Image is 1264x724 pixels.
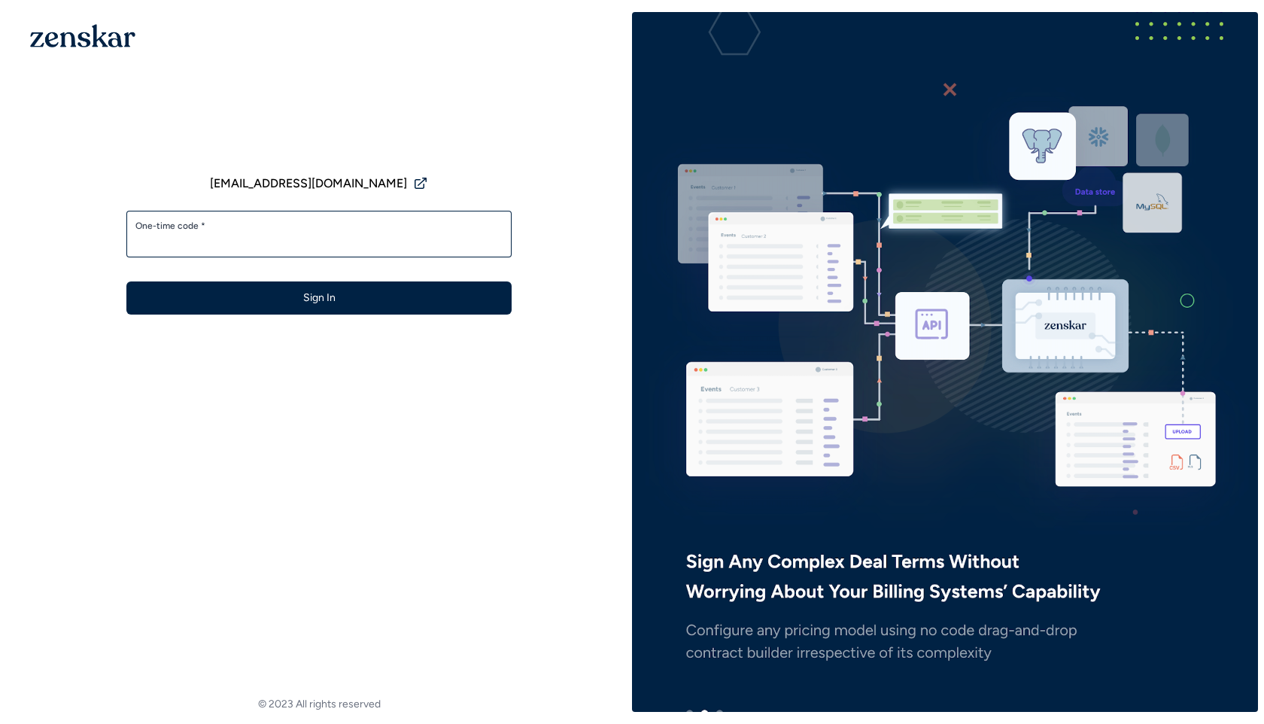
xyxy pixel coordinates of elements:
[135,220,503,232] label: One-time code *
[30,24,135,47] img: 1OGAJ2xQqyY4LXKgY66KYq0eOWRCkrZdAb3gUhuVAqdWPZE9SRJmCz+oDMSn4zDLXe31Ii730ItAGKgCKgCCgCikA4Av8PJUP...
[210,175,407,193] span: [EMAIL_ADDRESS][DOMAIN_NAME]
[6,697,632,712] footer: © 2023 All rights reserved
[126,281,512,315] button: Sign In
